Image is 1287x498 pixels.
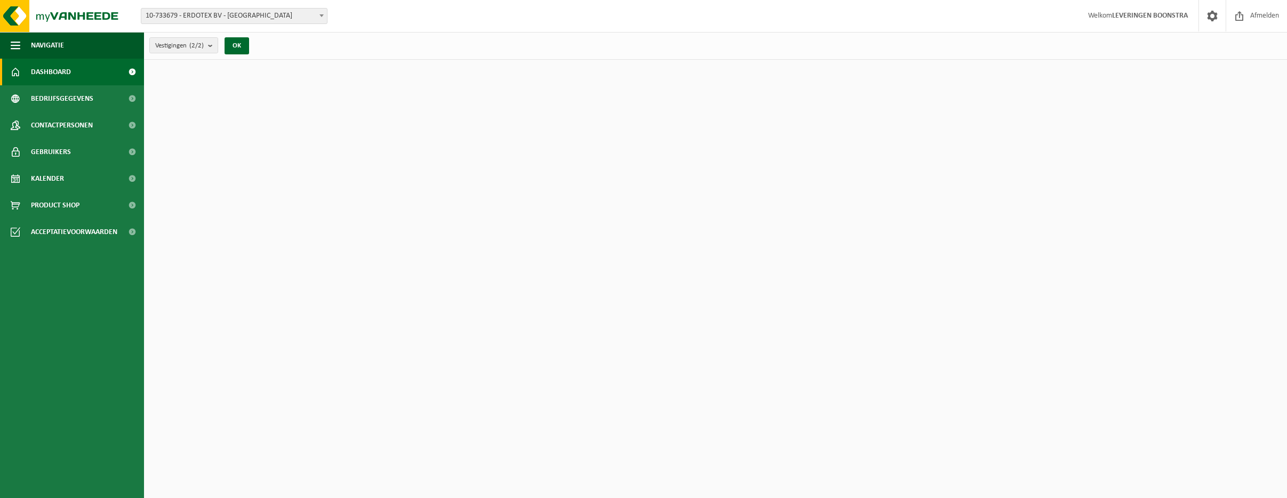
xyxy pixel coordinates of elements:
span: Dashboard [31,59,71,85]
span: 10-733679 - ERDOTEX BV - Ridderkerk [141,8,327,24]
span: 10-733679 - ERDOTEX BV - Ridderkerk [141,9,327,23]
span: Product Shop [31,192,79,219]
span: Vestigingen [155,38,204,54]
span: Contactpersonen [31,112,93,139]
span: Navigatie [31,32,64,59]
count: (2/2) [189,42,204,49]
button: OK [225,37,249,54]
span: Gebruikers [31,139,71,165]
span: Acceptatievoorwaarden [31,219,117,245]
strong: LEVERINGEN BOONSTRA [1112,12,1188,20]
span: Kalender [31,165,64,192]
button: Vestigingen(2/2) [149,37,218,53]
span: Bedrijfsgegevens [31,85,93,112]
